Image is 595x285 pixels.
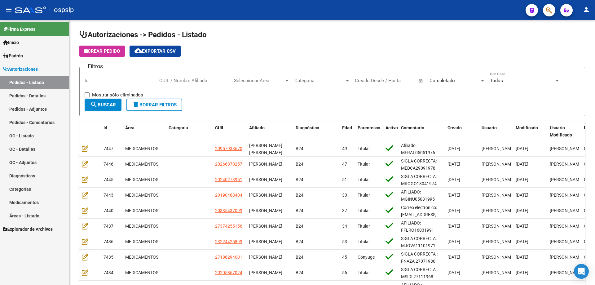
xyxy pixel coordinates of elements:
span: Afiliado [249,125,265,130]
datatable-header-cell: CUIL [213,121,247,142]
span: MEDICAMENTOS [125,208,158,213]
span: [DATE] [516,239,528,244]
span: [PERSON_NAME] [249,224,282,229]
span: B24 [296,224,303,229]
mat-icon: delete [132,101,139,108]
span: 7436 [104,239,113,244]
span: 47 [342,162,347,167]
span: Firma Express [3,26,35,33]
span: 20266870257 [215,162,242,167]
span: 7447 [104,146,113,151]
span: 7445 [104,177,113,182]
span: [DATE] [447,177,460,182]
span: 30 [342,193,347,198]
span: MEDICAMENTOS [125,224,158,229]
span: 7437 [104,224,113,229]
span: MEDICAMENTOS [125,177,158,182]
div: Open Intercom Messenger [574,264,589,279]
button: Exportar CSV [130,46,181,57]
span: 7440 [104,208,113,213]
span: [PERSON_NAME] [249,255,282,260]
span: [PERSON_NAME] [550,224,583,229]
span: Titular [358,177,370,182]
span: Padrón [3,52,23,59]
datatable-header-cell: Categoria [166,121,213,142]
datatable-header-cell: Modificado [513,121,547,142]
span: [PERSON_NAME] [550,255,583,260]
span: [PERSON_NAME] [550,208,583,213]
span: MEDICAMENTOS [125,146,158,151]
span: Categoria [294,78,345,83]
span: B24 [296,255,303,260]
span: [PERSON_NAME] [482,162,515,167]
span: B24 [296,270,303,275]
span: [PERSON_NAME] [482,239,515,244]
datatable-header-cell: Creado [445,121,479,142]
span: Exportar CSV [134,48,176,54]
span: [PERSON_NAME] [249,208,282,213]
span: [DATE] [516,208,528,213]
span: 45 [342,255,347,260]
span: AFILIADO: MGINU05081995 Médico Tratante: [PERSON_NAME] Tel: [PHONE_NUMBER] Mail: [EMAIL_ADDRESS][... [401,189,441,265]
span: 51 [342,177,347,182]
span: Crear Pedido [84,48,120,54]
span: [PERSON_NAME] [249,162,282,167]
span: 7446 [104,162,113,167]
span: Titular [358,193,370,198]
datatable-header-cell: Parentesco [355,121,383,142]
span: Comentario [401,125,424,130]
span: [PERSON_NAME] [249,239,282,244]
datatable-header-cell: Edad [340,121,355,142]
span: 37 [342,208,347,213]
span: [DATE] [516,193,528,198]
span: [PERSON_NAME] [PERSON_NAME] [249,143,282,155]
span: 23224425899 [215,239,242,244]
span: Autorizaciones [3,66,38,73]
span: Edad [342,125,352,130]
span: - ospsip [49,3,74,17]
span: Titular [358,224,370,229]
span: [DATE] [447,208,460,213]
span: Titular [358,162,370,167]
span: Seleccionar Área [234,78,284,83]
span: [PERSON_NAME] [482,177,515,182]
span: [PERSON_NAME] [550,270,583,275]
span: 20240273951 [215,177,242,182]
datatable-header-cell: Activo [383,121,399,142]
span: Titular [358,239,370,244]
span: [DATE] [516,177,528,182]
span: [PERSON_NAME] [482,146,515,151]
span: [PERSON_NAME] [482,193,515,198]
span: B24 [296,162,303,167]
span: CUIL [215,125,224,130]
span: [DATE] [447,239,460,244]
span: [DATE] [516,162,528,167]
input: Fecha fin [386,78,416,83]
span: Inicio [3,39,19,46]
span: 56 [342,270,347,275]
span: Área [125,125,134,130]
span: 20335437099 [215,208,242,213]
span: [DATE] [447,146,460,151]
span: [DATE] [447,193,460,198]
span: B24 [296,193,303,198]
span: 7443 [104,193,113,198]
span: [PERSON_NAME] [550,146,583,151]
span: 20957933670 [215,146,242,151]
span: 53 [342,239,347,244]
span: [DATE] [447,224,460,229]
span: Titular [358,208,370,213]
span: Cónyuge [358,255,375,260]
span: 20190488404 [215,193,242,198]
span: Usuario [482,125,497,130]
button: Crear Pedido [79,46,125,57]
mat-icon: cloud_download [134,47,142,55]
span: MEDICAMENTOS [125,162,158,167]
span: [DATE] [516,224,528,229]
span: MEDICAMENTOS [125,193,158,198]
span: 49 [342,146,347,151]
button: Borrar Filtros [126,99,182,111]
span: [DATE] [516,255,528,260]
span: 7435 [104,255,113,260]
span: [DATE] [447,162,460,167]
